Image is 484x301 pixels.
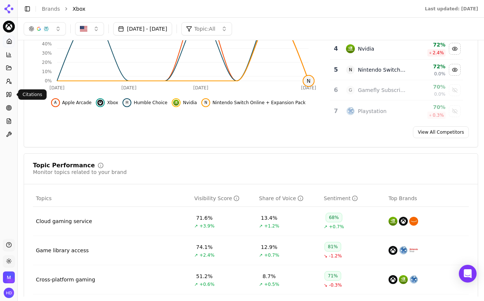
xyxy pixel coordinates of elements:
span: G [346,86,355,95]
span: Nvidia [183,100,197,106]
button: Hide nintendo switch online + expansion pack data [201,98,305,107]
a: Cloud gaming service [36,218,92,225]
div: Citations [18,89,47,100]
div: 7 [333,107,339,116]
a: Cross-platform gaming [36,276,95,283]
div: Gamefly Subscription [358,86,406,94]
img: nvidia [346,44,355,53]
tspan: [DATE] [50,85,65,90]
img: nvidia [173,100,179,106]
img: nvidia [389,217,397,226]
span: +0.5% [264,281,279,287]
button: [DATE] - [DATE] [113,22,172,35]
img: nvidia [399,275,408,284]
div: Nintendo Switch Online + Expansion Pack [358,66,406,73]
tspan: [DATE] [193,85,208,90]
img: xbox [399,217,408,226]
div: 13.4% [261,214,277,222]
span: H [124,100,130,106]
div: 68% [326,213,342,222]
button: Current brand: Xbox [3,21,15,33]
th: shareOfVoice [256,190,321,207]
img: Xbox [3,21,15,33]
span: 2.4 % [433,50,444,56]
button: Hide xbox data [96,98,118,107]
img: playstation [399,246,408,255]
button: Hide apple arcade data [51,98,92,107]
a: Brands [42,6,60,12]
span: ↗ [194,252,198,258]
img: playstation [346,107,355,116]
div: 72% [412,63,446,70]
tspan: 0% [45,78,52,83]
nav: breadcrumb [42,5,410,13]
span: ↗ [259,281,263,287]
span: 0.0% [434,71,446,77]
img: xbox [389,246,397,255]
th: visibilityScore [191,190,256,207]
button: Hide nvidia data [172,98,197,107]
img: xbox [389,275,397,284]
span: +2.4% [199,252,215,258]
div: Nvidia [358,45,374,52]
tspan: 40% [42,41,52,47]
button: Hide nintendo switch online + expansion pack data [449,64,461,76]
button: Show playstation data [449,105,461,117]
div: Share of Voice [259,195,303,202]
div: Last updated: [DATE] [425,6,478,12]
tspan: [DATE] [301,85,316,90]
div: 51.2% [196,273,212,280]
span: 0.0% [434,91,446,97]
span: Apple Arcade [62,100,92,106]
span: Xbox [73,5,85,13]
span: +0.6% [199,281,215,287]
img: United States [80,25,87,33]
img: amazon [409,217,418,226]
span: +0.7% [329,224,344,230]
div: 72% [412,41,446,48]
button: Hide humble choice data [122,98,167,107]
div: Sentiment [324,195,358,202]
img: Hakan Degirmenci [4,288,14,298]
img: nintendo [409,246,418,255]
div: 71.6% [196,214,212,222]
div: 71% [325,271,341,281]
tspan: [DATE] [121,85,137,90]
th: sentiment [321,190,386,207]
a: View All Competitors [413,126,469,138]
div: 5 [333,65,339,74]
img: xbox [97,100,103,106]
span: ↗ [324,224,327,230]
div: 70% [412,83,446,90]
tspan: 30% [42,51,52,56]
span: ↘ [324,253,327,259]
span: -1.2% [329,253,342,259]
button: Show gamefly subscription data [449,84,461,96]
tspan: 20% [42,60,52,65]
span: +0.7% [264,252,279,258]
div: 8.7% [263,273,276,280]
span: N [203,100,209,106]
span: ↗ [259,223,263,229]
th: Topics [33,190,191,207]
button: Open organization switcher [3,271,15,283]
tr: 4nvidiaNvidia72%2.4%Hide nvidia data [330,38,463,60]
tr: 5NNintendo Switch Online + Expansion Pack72%0.0%Hide nintendo switch online + expansion pack data [330,60,463,80]
div: 74.1% [196,243,212,251]
span: Top Brands [389,195,417,202]
tspan: 10% [42,69,52,74]
div: Visibility Score [194,195,239,202]
tr: 7playstationPlaystation70%0.3%Show playstation data [330,100,463,122]
span: N [346,65,355,74]
span: A [53,100,58,106]
span: ↗ [194,281,198,287]
button: Open user button [4,288,14,298]
span: ↗ [194,223,198,229]
div: Game library access [36,247,89,254]
span: ↘ [324,282,327,288]
span: Nintendo Switch Online + Expansion Pack [212,100,305,106]
div: Playstation [358,107,386,115]
tr: 6GGamefly Subscription70%0.0%Show gamefly subscription data [330,80,463,100]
